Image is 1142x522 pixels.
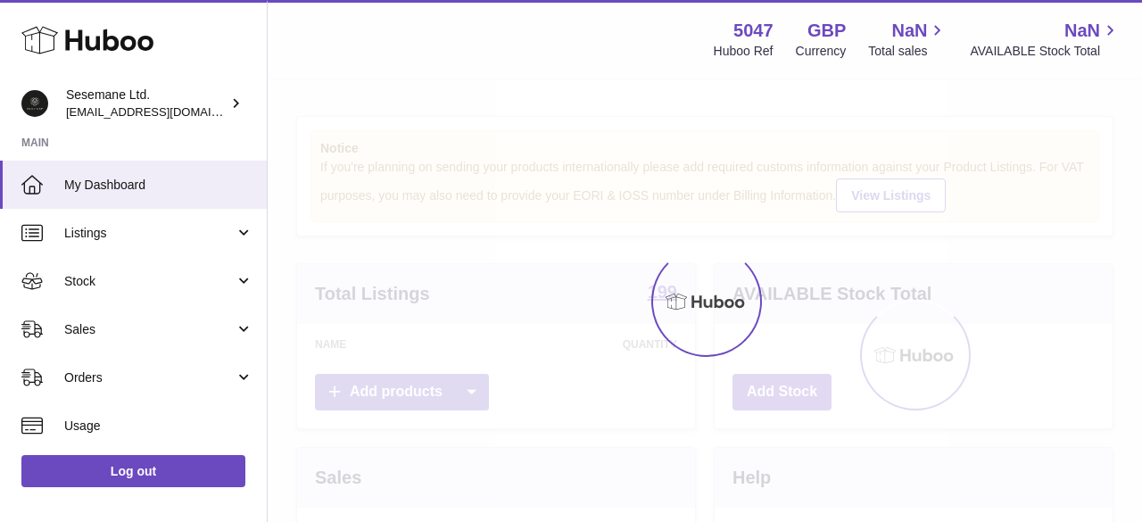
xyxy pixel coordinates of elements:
[796,43,847,60] div: Currency
[66,87,227,120] div: Sesemane Ltd.
[891,19,927,43] span: NaN
[807,19,846,43] strong: GBP
[64,273,235,290] span: Stock
[64,225,235,242] span: Listings
[970,43,1121,60] span: AVAILABLE Stock Total
[66,104,262,119] span: [EMAIL_ADDRESS][DOMAIN_NAME]
[733,19,774,43] strong: 5047
[1064,19,1100,43] span: NaN
[868,43,948,60] span: Total sales
[21,90,48,117] img: internalAdmin-5047@internal.huboo.com
[970,19,1121,60] a: NaN AVAILABLE Stock Total
[64,369,235,386] span: Orders
[64,177,253,194] span: My Dashboard
[64,418,253,435] span: Usage
[64,321,235,338] span: Sales
[868,19,948,60] a: NaN Total sales
[21,455,245,487] a: Log out
[714,43,774,60] div: Huboo Ref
